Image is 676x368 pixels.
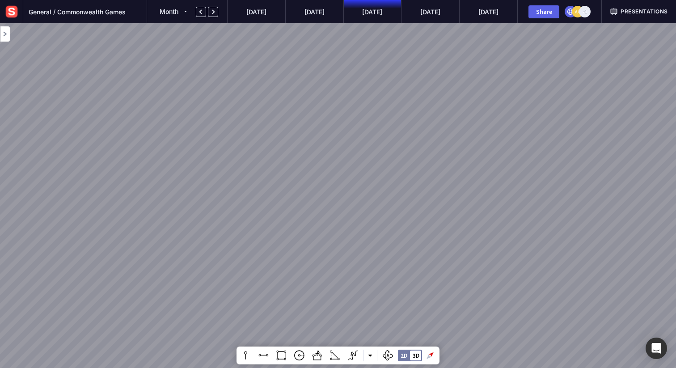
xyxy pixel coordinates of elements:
[579,6,591,17] div: +1
[610,8,618,16] img: presentation.svg
[29,7,126,17] span: General / Commonwealth Games
[160,8,178,15] span: Month
[4,4,20,20] img: sensat
[621,8,668,16] span: Presentations
[532,8,555,15] div: Share
[401,353,407,359] div: 2D
[646,338,667,359] div: Open Intercom Messenger
[528,5,559,18] button: Share
[413,353,419,359] div: 3D
[575,9,580,15] text: AA
[566,8,575,16] img: globe.svg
